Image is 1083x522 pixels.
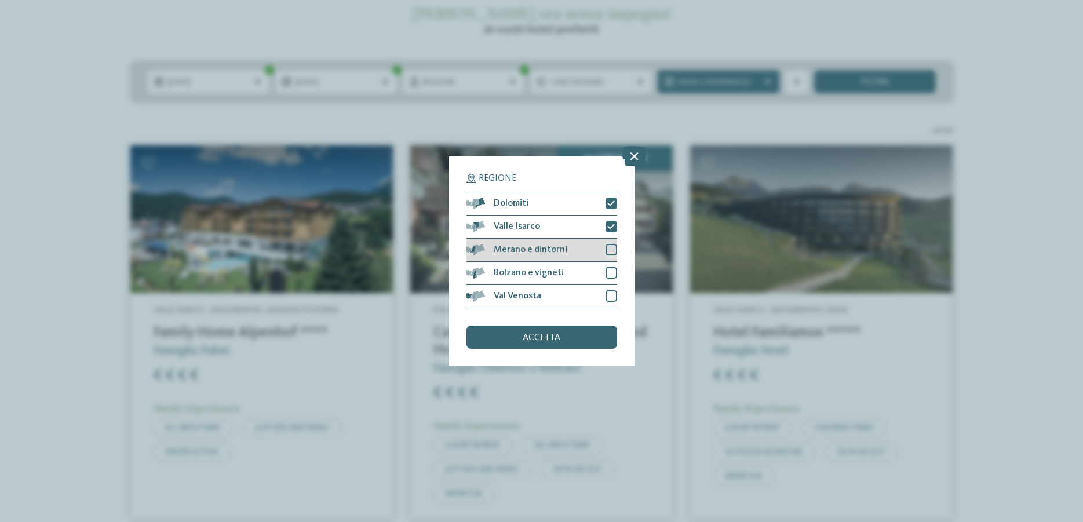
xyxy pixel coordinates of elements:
span: Bolzano e vigneti [494,268,564,278]
span: Val Venosta [494,291,541,301]
span: Merano e dintorni [494,245,567,254]
span: Valle Isarco [494,222,540,231]
span: Dolomiti [494,199,528,208]
span: Regione [479,174,516,183]
span: accetta [523,333,560,342]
